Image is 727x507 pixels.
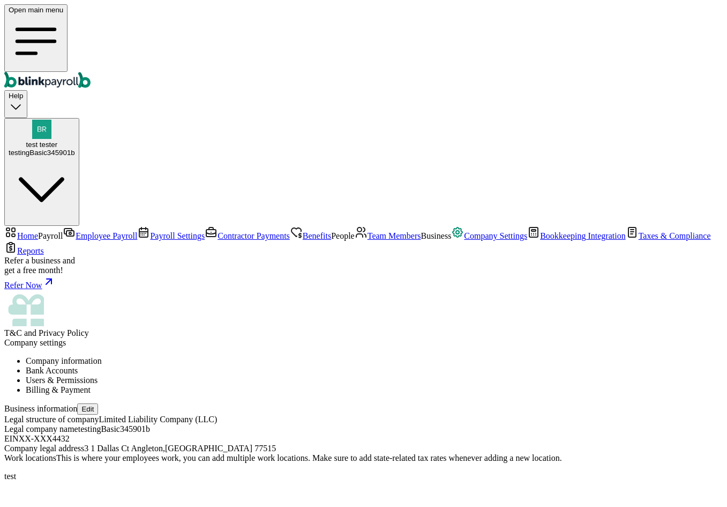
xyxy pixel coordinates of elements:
span: Open main menu [9,6,63,14]
a: Company Settings [451,231,527,240]
span: Privacy Policy [39,328,89,337]
a: Payroll Settings [137,231,205,240]
a: Contractor Payments [205,231,290,240]
span: Payroll [38,231,63,240]
span: 3 1 Dallas Ct Angleton , [GEOGRAPHIC_DATA] 77515 [84,444,276,453]
span: Bookkeeping Integration [540,231,626,240]
span: People [331,231,355,240]
iframe: Chat Widget [673,455,727,507]
p: test [4,472,723,481]
span: Company Settings [464,231,527,240]
a: Team Members [355,231,421,240]
span: Help [9,92,23,100]
span: Team Members [368,231,421,240]
span: Contractor Payments [218,231,290,240]
span: EIN [4,434,19,443]
span: This is where your employees work, you can add multiple work locations. Make sure to add state-re... [56,453,562,462]
span: Benefits [303,231,331,240]
nav: Sidebar [4,226,723,338]
a: Taxes & Compliance [626,231,711,240]
span: testingBasic345901b [78,424,150,433]
a: Benefits [290,231,331,240]
button: Open main menu [4,4,68,72]
div: testingBasic345901b [9,149,75,157]
span: Business [421,231,451,240]
li: Bank Accounts [26,366,723,376]
span: Payroll Settings [150,231,205,240]
span: and [4,328,89,337]
a: Reports [4,246,44,255]
span: Legal company name [4,424,78,433]
li: Users & Permissions [26,376,723,385]
span: Work locations [4,453,56,462]
li: Company information [26,356,723,366]
div: Refer a business and get a free month! [4,256,723,275]
button: test testertestingBasic345901b [4,118,79,226]
button: Edit [77,403,98,415]
span: Legal structure of company [4,415,99,424]
a: Bookkeeping Integration [527,231,626,240]
span: Company settings [4,338,66,347]
span: Home [17,231,38,240]
span: XX-XXX4432 [19,434,70,443]
span: Company legal address [4,444,84,453]
span: test tester [26,141,58,149]
span: T&C [4,328,22,337]
span: Limited Liability Company (LLC) [99,415,217,424]
a: Employee Payroll [63,231,137,240]
span: Employee Payroll [76,231,137,240]
button: Help [4,90,27,117]
span: Reports [17,246,44,255]
li: Billing & Payment [26,385,723,395]
span: Business information [4,404,77,413]
nav: Global [4,4,723,90]
a: Refer Now [4,275,723,290]
a: Home [4,231,38,240]
span: Taxes & Compliance [639,231,711,240]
